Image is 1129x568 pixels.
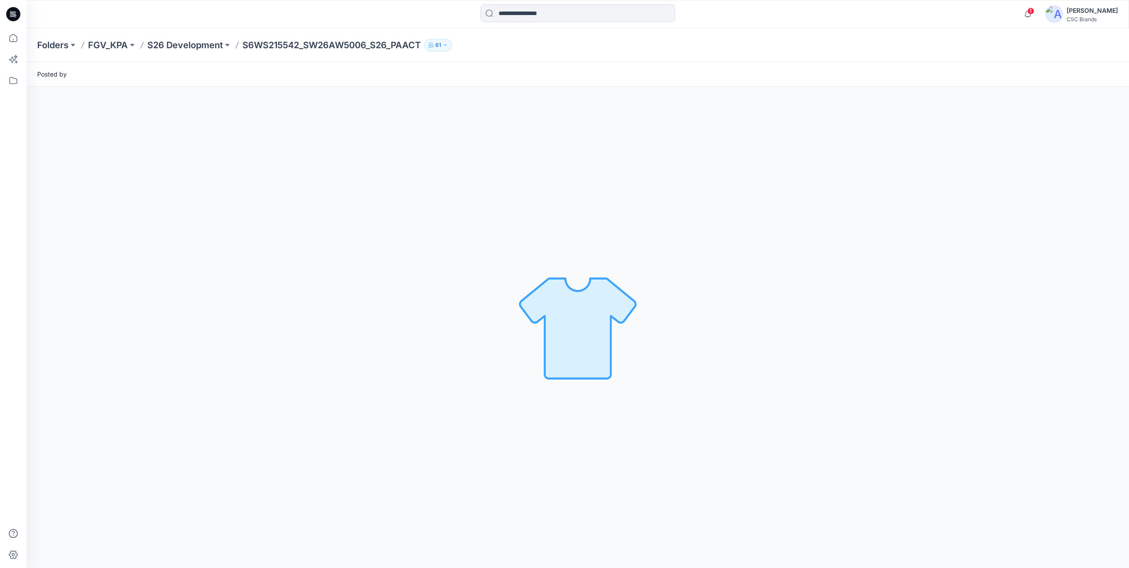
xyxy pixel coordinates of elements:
span: 1 [1027,8,1034,15]
p: S6WS215542_SW26AW5006_S26_PAACT [242,39,421,51]
span: Posted by [37,69,67,79]
p: 61 [435,40,441,50]
div: [PERSON_NAME] [1067,5,1118,16]
a: Folders [37,39,69,51]
button: 61 [424,39,452,51]
a: S26 Development [147,39,223,51]
img: avatar [1045,5,1063,23]
div: CSC Brands [1067,16,1118,23]
a: FGV_KPA [88,39,128,51]
img: No Outline [516,265,640,389]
